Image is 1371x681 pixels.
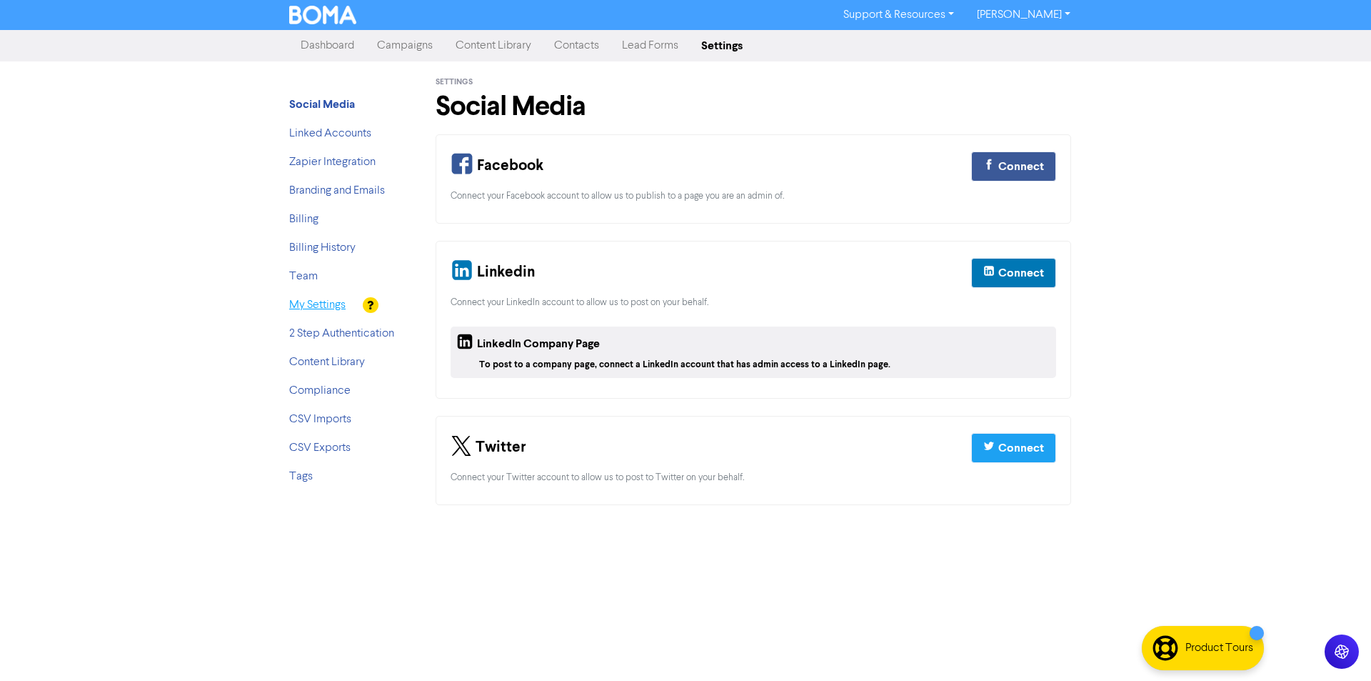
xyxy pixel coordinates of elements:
[289,156,376,168] a: Zapier Integration
[451,471,1056,484] div: Connect your Twitter account to allow us to post to Twitter on your behalf.
[289,442,351,454] a: CSV Exports
[289,6,356,24] img: BOMA Logo
[998,264,1044,282] div: Connect
[971,258,1056,288] button: Connect
[451,296,1056,309] div: Connect your LinkedIn account to allow us to post on your behalf.
[289,271,318,282] a: Team
[611,31,690,60] a: Lead Forms
[436,77,473,87] span: Settings
[289,185,385,197] a: Branding and Emails
[456,332,600,358] div: LinkedIn Company Page
[289,414,351,425] a: CSV Imports
[832,4,965,26] a: Support & Resources
[971,151,1056,182] button: Connect
[451,149,543,184] div: Facebook
[451,431,526,465] div: Twitter
[289,99,355,111] a: Social Media
[1300,612,1371,681] iframe: Chat Widget
[289,128,371,139] a: Linked Accounts
[289,328,394,339] a: 2 Step Authentication
[451,256,535,290] div: Linkedin
[289,242,356,254] a: Billing History
[479,358,1050,372] div: To post to a company page, connect a LinkedIn account that has admin access to a LinkedIn page.
[998,158,1044,175] div: Connect
[289,214,318,225] a: Billing
[436,241,1071,398] div: Your Linkedin and Company Page Connection
[289,97,355,111] strong: Social Media
[289,385,351,397] a: Compliance
[971,433,1056,463] button: Connect
[289,471,313,482] a: Tags
[436,416,1071,505] div: Your Twitter Connection
[366,31,444,60] a: Campaigns
[998,439,1044,457] div: Connect
[289,357,365,368] a: Content Library
[289,31,366,60] a: Dashboard
[965,4,1082,26] a: [PERSON_NAME]
[690,31,754,60] a: Settings
[543,31,611,60] a: Contacts
[451,189,1056,203] div: Connect your Facebook account to allow us to publish to a page you are an admin of.
[444,31,543,60] a: Content Library
[289,299,346,311] a: My Settings
[436,134,1071,224] div: Your Facebook Connection
[436,90,1071,123] h1: Social Media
